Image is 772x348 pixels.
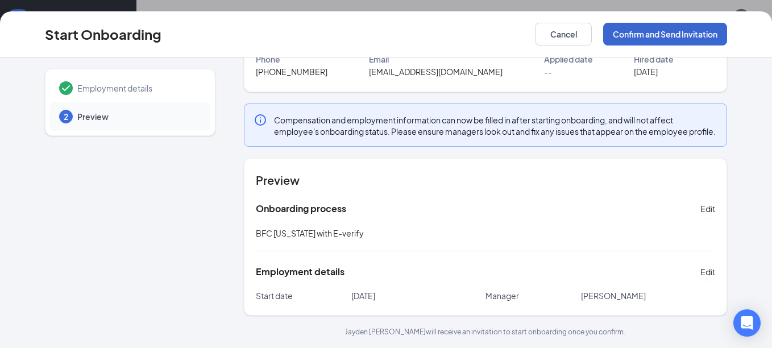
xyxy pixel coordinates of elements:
button: Confirm and Send Invitation [603,23,727,45]
button: Edit [700,200,715,218]
span: -- [544,65,552,78]
h4: Preview [256,172,715,188]
span: 2 [64,111,68,122]
button: Cancel [535,23,592,45]
span: Phone [256,53,280,65]
h3: Start Onboarding [45,24,161,44]
span: Edit [700,203,715,214]
div: Open Intercom Messenger [733,309,761,337]
span: [PHONE_NUMBER] [256,65,327,78]
span: Edit [700,266,715,277]
svg: Info [254,113,267,127]
button: Edit [700,263,715,281]
h5: Employment details [256,266,345,278]
span: [DATE] [634,65,658,78]
h5: Onboarding process [256,202,346,215]
span: Compensation and employment information can now be filled in after starting onboarding, and will ... [274,114,717,137]
span: BFC [US_STATE] with E-verify [256,228,364,238]
p: Manager [485,290,581,301]
span: Applied date [544,53,593,65]
span: Employment details [77,82,199,94]
span: Hired date [634,53,674,65]
svg: Checkmark [59,81,73,95]
span: [EMAIL_ADDRESS][DOMAIN_NAME] [369,65,503,78]
span: Preview [77,111,199,122]
p: Start date [256,290,351,301]
span: Email [369,53,389,65]
p: Jayden [PERSON_NAME] will receive an invitation to start onboarding once you confirm. [244,327,727,337]
p: [PERSON_NAME] [581,290,715,301]
p: [DATE] [351,290,485,301]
